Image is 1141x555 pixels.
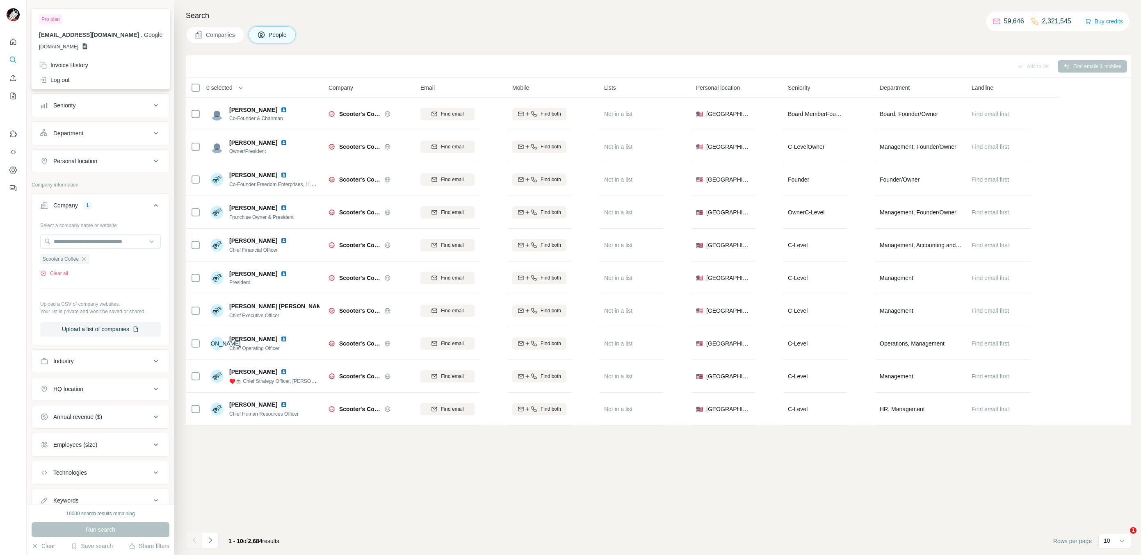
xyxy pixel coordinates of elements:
[512,141,566,153] button: Find both
[696,208,703,216] span: 🇺🇸
[210,140,224,153] img: Avatar
[420,305,475,317] button: Find email
[281,271,287,277] img: LinkedIn logo
[880,84,910,92] span: Department
[541,176,561,183] span: Find both
[7,34,20,49] button: Quick start
[880,339,945,348] span: Operations, Management
[53,496,78,505] div: Keywords
[441,307,463,314] span: Find email
[441,373,463,380] span: Find email
[1113,527,1133,547] iframe: Intercom live chat
[32,196,169,218] button: Company1
[541,209,561,216] span: Find both
[706,208,750,216] span: [GEOGRAPHIC_DATA]
[339,372,380,380] span: Scooter's Coffee
[706,110,750,118] span: [GEOGRAPHIC_DATA]
[40,322,161,337] button: Upload a list of companies
[604,242,632,248] span: Not in a list
[441,110,463,118] span: Find email
[40,218,161,229] div: Select a company name or website
[281,401,287,408] img: LinkedIn logo
[229,302,327,310] span: [PERSON_NAME] [PERSON_NAME]
[83,202,92,209] div: 1
[604,406,632,412] span: Not in a list
[788,176,809,183] span: Founder
[228,538,243,544] span: 1 - 10
[788,143,824,150] span: C-Level Owner
[339,208,380,216] span: Scooter's Coffee
[706,175,750,184] span: [GEOGRAPHIC_DATA]
[329,209,335,216] img: Logo of Scooter's Coffee
[441,143,463,150] span: Find email
[972,84,993,92] span: Landline
[129,542,169,550] button: Share filters
[7,89,20,103] button: My lists
[7,163,20,177] button: Dashboard
[206,31,236,39] span: Companies
[7,145,20,159] button: Use Surfe API
[880,372,913,380] span: Management
[972,209,1009,216] span: Find email first
[229,411,299,417] span: Chief Human Resources Officer
[420,206,475,218] button: Find email
[512,272,566,284] button: Find both
[281,139,287,146] img: LinkedIn logo
[512,337,566,350] button: Find both
[441,176,463,183] span: Find email
[788,406,808,412] span: C-Level
[229,270,277,278] span: [PERSON_NAME]
[143,5,174,17] button: Hide
[53,101,75,109] div: Seniority
[420,403,475,415] button: Find email
[71,542,113,550] button: Save search
[329,242,335,248] img: Logo of Scooter's Coffee
[228,538,279,544] span: results
[972,143,1009,150] span: Find email first
[229,214,294,220] span: Franchise Owner & President
[281,237,287,244] img: LinkedIn logo
[229,279,290,286] span: President
[329,143,335,150] img: Logo of Scooter's Coffee
[880,175,920,184] span: Founder/Owner
[604,209,632,216] span: Not in a list
[696,175,703,184] span: 🇺🇸
[32,379,169,399] button: HQ location
[281,336,287,342] img: LinkedIn logo
[53,469,87,477] div: Technologies
[229,115,290,122] span: Co-Founder & Chairman
[1104,537,1110,545] p: 10
[7,181,20,196] button: Feedback
[53,129,83,137] div: Department
[696,84,740,92] span: Personal location
[141,32,142,38] span: .
[40,308,161,315] p: Your list is private and won't be saved or shared.
[420,173,475,186] button: Find email
[329,373,335,380] img: Logo of Scooter's Coffee
[66,510,135,517] div: 10000 search results remaining
[604,84,616,92] span: Lists
[512,403,566,415] button: Find both
[7,127,20,141] button: Use Surfe on LinkedIn
[512,239,566,251] button: Find both
[604,143,632,150] span: Not in a list
[39,32,139,38] span: [EMAIL_ADDRESS][DOMAIN_NAME]
[229,237,277,245] span: [PERSON_NAME]
[706,405,750,413] span: [GEOGRAPHIC_DATA]
[696,241,703,249] span: 🇺🇸
[604,275,632,281] span: Not in a list
[248,538,262,544] span: 2,684
[229,335,277,343] span: [PERSON_NAME]
[229,148,290,155] span: Owner/President
[53,441,97,449] div: Employees (size)
[229,378,367,384] span: ♥️☕️ Chief Strategy Officer, [PERSON_NAME]’s Coffee ☕️♥️.
[880,110,938,118] span: Board, Founder/Owner
[541,110,561,118] span: Find both
[210,173,224,186] img: Avatar
[40,300,161,308] p: Upload a CSV of company websites.
[53,413,102,421] div: Annual revenue ($)
[972,406,1009,412] span: Find email first
[972,111,1009,117] span: Find email first
[512,84,529,92] span: Mobile
[32,491,169,510] button: Keywords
